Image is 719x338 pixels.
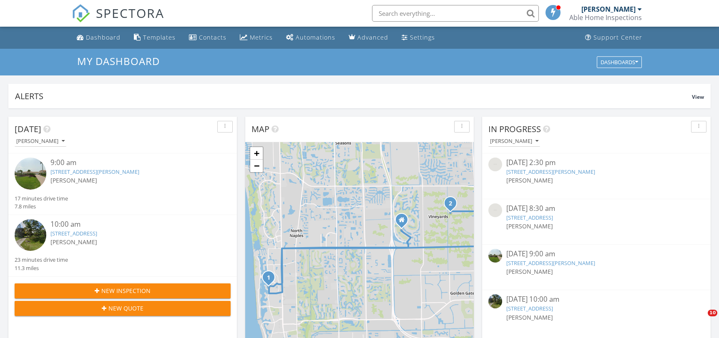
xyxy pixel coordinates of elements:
[506,294,686,305] div: [DATE] 10:00 am
[15,301,231,316] button: New Quote
[143,33,176,41] div: Templates
[50,230,97,237] a: [STREET_ADDRESS]
[15,283,231,298] button: New Inspection
[251,123,269,135] span: Map
[506,268,553,275] span: [PERSON_NAME]
[569,13,642,22] div: Able Home Inspections
[50,168,139,175] a: [STREET_ADDRESS][PERSON_NAME]
[488,158,704,194] a: [DATE] 2:30 pm [STREET_ADDRESS][PERSON_NAME] [PERSON_NAME]
[269,277,274,282] div: 3737 Crayton Rd, Naples, FL 34103
[582,30,646,45] a: Support Center
[372,5,539,22] input: Search everything...
[15,264,68,272] div: 11.3 miles
[250,33,273,41] div: Metrics
[506,203,686,214] div: [DATE] 8:30 am
[691,310,711,330] iframe: Intercom live chat
[581,5,636,13] div: [PERSON_NAME]
[506,305,553,312] a: [STREET_ADDRESS]
[15,219,46,251] img: streetview
[15,203,68,210] div: 7.8 miles
[199,33,226,41] div: Contacts
[488,203,502,217] img: streetview
[50,238,97,246] span: [PERSON_NAME]
[15,158,46,189] img: streetview
[50,176,97,184] span: [PERSON_NAME]
[488,158,502,171] img: streetview
[283,30,339,45] a: Automations (Basic)
[490,138,538,144] div: [PERSON_NAME]
[601,59,638,65] div: Dashboards
[692,93,704,100] span: View
[488,249,502,263] img: streetview
[50,219,213,230] div: 10:00 am
[357,33,388,41] div: Advanced
[506,158,686,168] div: [DATE] 2:30 pm
[345,30,392,45] a: Advanced
[15,195,68,203] div: 17 minutes drive time
[506,313,553,321] span: [PERSON_NAME]
[15,256,68,264] div: 23 minutes drive time
[72,4,90,23] img: The Best Home Inspection Software - Spectora
[186,30,230,45] a: Contacts
[86,33,121,41] div: Dashboard
[402,220,407,225] div: 57 Silver Oaks Circle, Unit #13202, Naples FL 34119
[488,294,502,308] img: streetview
[77,54,160,68] span: My Dashboard
[250,147,263,160] a: Zoom in
[16,138,65,144] div: [PERSON_NAME]
[15,219,231,272] a: 10:00 am [STREET_ADDRESS] [PERSON_NAME] 23 minutes drive time 11.3 miles
[50,158,213,168] div: 9:00 am
[15,90,692,102] div: Alerts
[131,30,179,45] a: Templates
[506,176,553,184] span: [PERSON_NAME]
[398,30,438,45] a: Settings
[506,222,553,230] span: [PERSON_NAME]
[506,214,553,221] a: [STREET_ADDRESS]
[506,249,686,259] div: [DATE] 9:00 am
[449,201,452,207] i: 2
[15,158,231,210] a: 9:00 am [STREET_ADDRESS][PERSON_NAME] [PERSON_NAME] 17 minutes drive time 7.8 miles
[597,56,642,68] button: Dashboards
[593,33,642,41] div: Support Center
[296,33,335,41] div: Automations
[101,286,151,295] span: New Inspection
[250,160,263,172] a: Zoom out
[267,275,270,281] i: 1
[506,259,595,267] a: [STREET_ADDRESS][PERSON_NAME]
[96,4,164,22] span: SPECTORA
[73,30,124,45] a: Dashboard
[488,294,704,331] a: [DATE] 10:00 am [STREET_ADDRESS] [PERSON_NAME]
[108,304,143,313] span: New Quote
[488,249,704,285] a: [DATE] 9:00 am [STREET_ADDRESS][PERSON_NAME] [PERSON_NAME]
[236,30,276,45] a: Metrics
[708,310,717,316] span: 10
[488,136,540,147] button: [PERSON_NAME]
[450,203,455,208] div: 4710 1st Ave NW, Naples, FL 34119
[506,168,595,175] a: [STREET_ADDRESS][PERSON_NAME]
[488,123,541,135] span: In Progress
[410,33,435,41] div: Settings
[15,123,41,135] span: [DATE]
[488,203,704,240] a: [DATE] 8:30 am [STREET_ADDRESS] [PERSON_NAME]
[15,136,66,147] button: [PERSON_NAME]
[72,11,164,29] a: SPECTORA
